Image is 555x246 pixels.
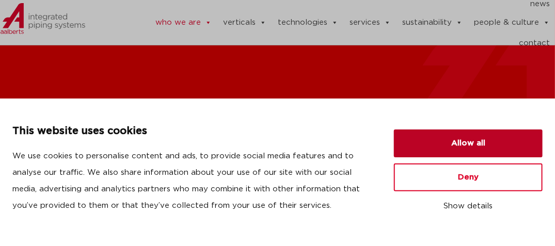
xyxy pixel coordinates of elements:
button: Deny [394,163,543,191]
a: services [350,12,391,33]
a: contact [519,33,550,54]
p: We use cookies to personalise content and ads, to provide social media features and to analyse ou... [12,148,369,214]
button: Show details [394,198,543,215]
a: technologies [278,12,338,33]
button: Allow all [394,129,543,157]
a: verticals [223,12,266,33]
a: people & culture [474,12,550,33]
a: sustainability [402,12,463,33]
a: who we are [155,12,212,33]
p: This website uses cookies [12,123,369,140]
